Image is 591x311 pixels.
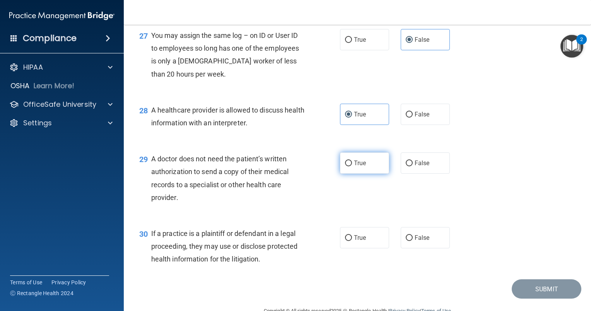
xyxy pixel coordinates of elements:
span: 29 [139,155,148,164]
input: True [345,235,352,241]
span: You may assign the same log – on ID or User ID to employees so long has one of the employees is o... [151,31,299,78]
span: A doctor does not need the patient’s written authorization to send a copy of their medical record... [151,155,289,202]
img: PMB logo [9,8,114,24]
span: False [415,36,430,43]
h4: Compliance [23,33,77,44]
a: Settings [9,118,113,128]
span: False [415,111,430,118]
button: Open Resource Center, 2 new notifications [560,35,583,58]
span: 27 [139,31,148,41]
span: False [415,234,430,241]
span: 28 [139,106,148,115]
input: False [406,37,413,43]
div: 2 [580,39,583,50]
span: False [415,159,430,167]
p: OfficeSafe University [23,100,96,109]
span: Ⓒ Rectangle Health 2024 [10,289,73,297]
a: Terms of Use [10,279,42,286]
span: True [354,36,366,43]
input: True [345,112,352,118]
span: 30 [139,229,148,239]
p: Learn More! [34,81,75,91]
a: Privacy Policy [51,279,86,286]
span: If a practice is a plaintiff or defendant in a legal proceeding, they may use or disclose protect... [151,229,298,263]
input: True [345,161,352,166]
p: Settings [23,118,52,128]
input: False [406,235,413,241]
button: Submit [512,279,581,299]
a: HIPAA [9,63,113,72]
p: OSHA [10,81,30,91]
span: True [354,111,366,118]
a: OfficeSafe University [9,100,113,109]
input: True [345,37,352,43]
p: HIPAA [23,63,43,72]
span: A healthcare provider is allowed to discuss health information with an interpreter. [151,106,304,127]
span: True [354,159,366,167]
input: False [406,112,413,118]
span: True [354,234,366,241]
input: False [406,161,413,166]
